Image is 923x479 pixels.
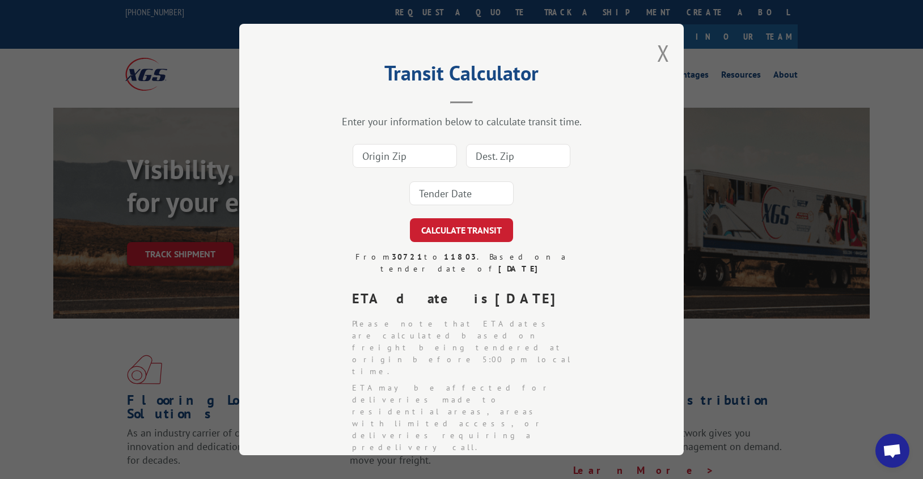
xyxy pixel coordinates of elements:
[296,65,627,87] h2: Transit Calculator
[410,218,513,242] button: CALCULATE TRANSIT
[495,290,565,307] strong: [DATE]
[498,264,543,274] strong: [DATE]
[409,181,514,205] input: Tender Date
[353,144,457,168] input: Origin Zip
[466,144,570,168] input: Dest. Zip
[296,115,627,128] div: Enter your information below to calculate transit time.
[444,252,477,262] strong: 11803
[657,38,670,68] button: Close modal
[352,318,580,378] li: Please note that ETA dates are calculated based on freight being tendered at origin before 5:00 p...
[352,289,580,309] div: ETA date is
[352,382,580,453] li: ETA may be affected for deliveries made to residential areas, areas with limited access, or deliv...
[343,251,580,275] div: From to . Based on a tender date of
[875,434,909,468] div: Open chat
[392,252,424,262] strong: 30721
